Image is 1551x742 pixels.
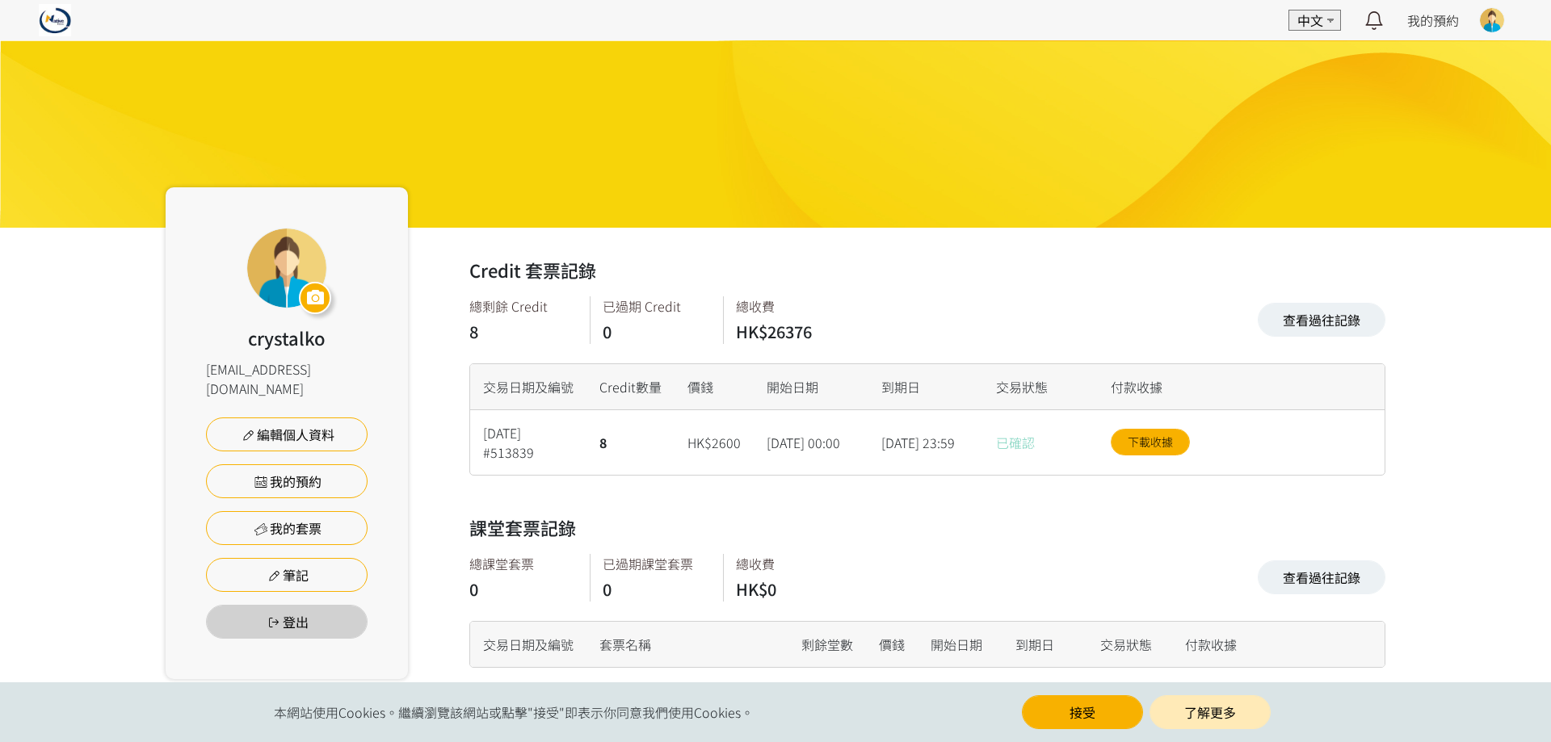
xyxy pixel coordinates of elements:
[603,577,707,602] div: 0
[736,296,841,316] div: 總收費
[586,410,675,475] div: 8
[983,364,1098,410] div: 交易狀態
[983,410,1098,475] div: 已確認
[206,417,368,451] a: 編輯個人資料
[868,364,983,410] div: 到期日
[736,577,841,602] div: HK$0
[206,359,368,398] div: [EMAIL_ADDRESS][DOMAIN_NAME]
[469,514,576,541] h2: 課堂套票記錄
[470,364,586,410] div: 交易日期及編號
[1111,429,1190,455] a: 下載收據
[603,296,707,316] div: 已過期 Credit
[274,702,754,722] span: 本網站使用Cookies。繼續瀏覽該網站或點擊"接受"即表示你同意我們使用Cookies。
[1407,10,1459,30] a: 我的預約
[469,554,574,573] div: 總課堂套票
[469,320,574,344] div: 8
[603,320,707,344] div: 0
[1087,622,1172,667] div: 交易狀態
[206,464,368,498] a: 我的預約
[1172,622,1300,667] div: 付款收據
[788,622,866,667] div: 剩餘堂數
[206,511,368,545] a: 我的套票
[469,257,596,283] h2: Credit 套票記錄
[868,410,983,475] div: [DATE] 23:59
[470,622,586,667] div: 交易日期及編號
[675,410,754,475] div: HK$2600
[1002,622,1087,667] div: 到期日
[469,577,574,602] div: 0
[470,410,586,475] div: [DATE] #513839
[1098,364,1270,410] div: 付款收據
[918,622,1002,667] div: 開始日期
[248,325,326,351] div: crystalko
[603,554,707,573] div: 已過期課堂套票
[206,558,368,592] a: 筆記
[1150,695,1271,729] a: 了解更多
[1022,695,1143,729] button: 接受
[736,554,841,573] div: 總收費
[754,364,868,410] div: 開始日期
[586,364,675,410] div: Credit數量
[586,622,788,667] div: 套票名稱
[1258,303,1385,337] a: 查看過往記錄
[754,410,868,475] div: [DATE] 00:00
[1258,560,1385,594] a: 查看過往記錄
[206,605,368,639] button: 登出
[736,320,841,344] div: HK$26376
[39,4,71,36] img: img_61cdad2b00575
[866,622,918,667] div: 價錢
[675,364,754,410] div: 價錢
[469,296,574,316] div: 總剩餘 Credit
